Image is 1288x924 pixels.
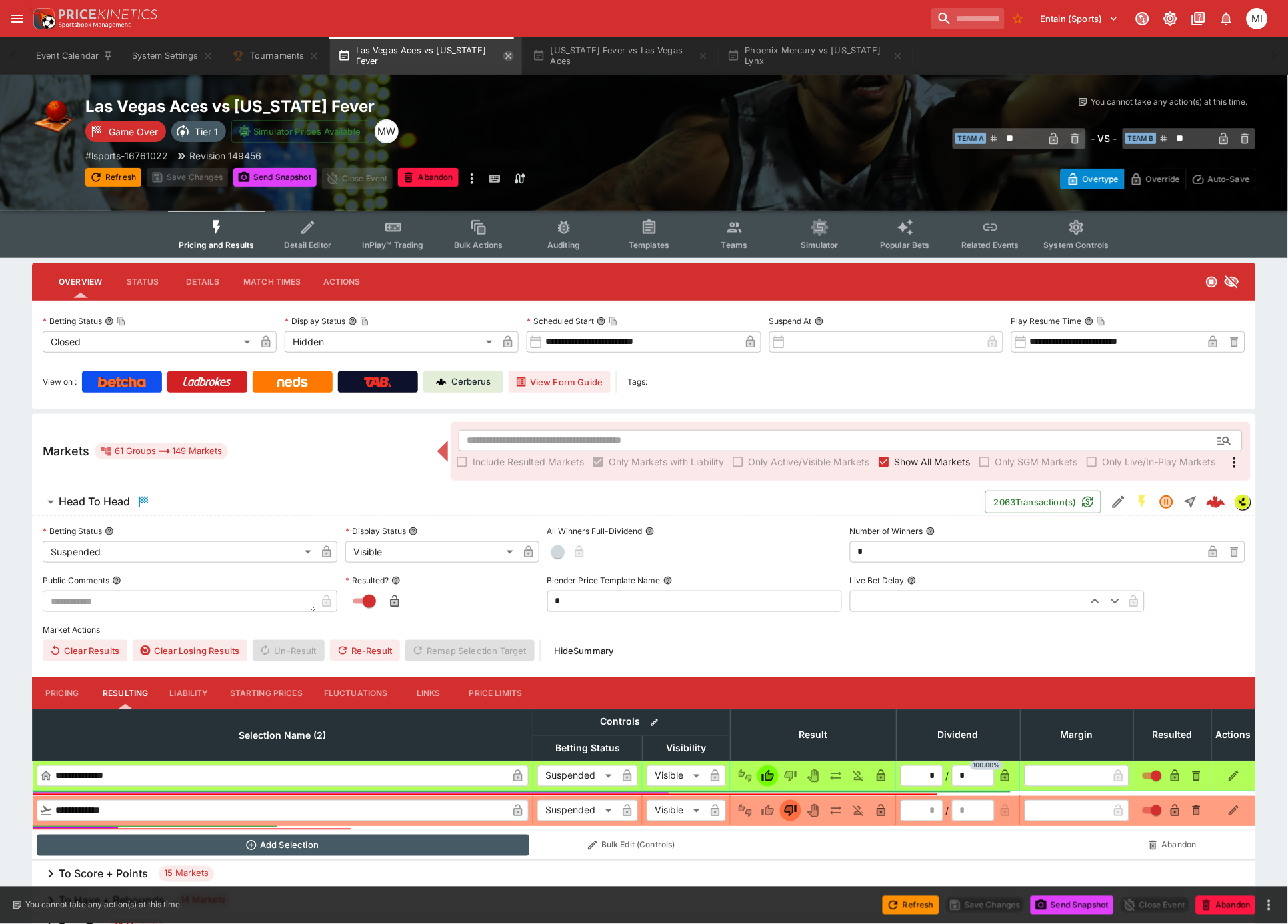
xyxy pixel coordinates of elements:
[946,804,949,818] div: /
[1138,835,1208,856] button: Abandon
[1227,455,1243,471] svg: More
[219,677,313,709] button: Starting Prices
[895,455,971,469] span: Show All Markets
[527,315,594,327] p: Scheduled Start
[1243,4,1272,33] button: michael.wilczynski
[59,22,131,28] img: Sportsbook Management
[1044,240,1109,250] span: System Controls
[105,317,114,326] button: Betting StatusCopy To Clipboard
[464,168,480,189] button: more
[1131,7,1155,31] button: Connected to PK
[1134,709,1212,761] th: Resulted
[32,677,92,709] button: Pricing
[1205,275,1219,289] svg: Closed
[931,8,1005,29] input: search
[1186,169,1256,189] button: Auto-Save
[995,455,1078,469] span: Only SGM Markets
[537,800,617,821] div: Suspended
[1261,897,1277,913] button: more
[883,896,939,915] button: Refresh
[43,541,316,563] div: Suspended
[1021,709,1134,761] th: Margin
[1213,429,1237,453] button: Open
[961,240,1019,250] span: Related Events
[398,170,458,183] span: Mark an event as closed and abandoned.
[459,677,533,709] button: Price Limits
[43,640,127,661] button: Clear Results
[652,741,721,757] span: Visibility
[43,525,102,537] p: Betting Status
[647,800,705,821] div: Visible
[29,5,56,32] img: PriceKinetics Logo
[525,37,717,75] button: [US_STATE] Fever vs Las Vegas Aces
[850,525,923,537] p: Number of Winners
[1033,8,1127,29] button: Select Tenant
[1124,169,1186,189] button: Override
[1103,455,1216,469] span: Only Live/In-Play Markets
[375,119,399,143] div: Michael Wilczynski
[1179,490,1203,514] button: Straight
[1187,7,1211,31] button: Documentation
[757,800,779,821] button: Win
[609,317,618,326] button: Copy To Clipboard
[285,315,345,327] p: Display Status
[1196,896,1256,915] button: Abandon
[92,677,159,709] button: Resulting
[663,576,673,585] button: Blender Price Template Name
[719,37,911,75] button: Phoenix Mercury vs [US_STATE] Lynx
[533,709,731,735] th: Controls
[1091,131,1117,145] h6: - VS -
[985,491,1101,513] button: 2063Transaction(s)
[537,765,617,787] div: Suspended
[597,317,606,326] button: Scheduled StartCopy To Clipboard
[100,443,223,459] div: 61 Groups 149 Markets
[473,455,584,469] span: Include Resulted Markets
[735,765,756,787] button: Not Set
[109,125,158,139] p: Game Over
[1159,494,1175,510] svg: Suspended
[85,168,141,187] button: Refresh
[1031,896,1114,915] button: Send Snapshot
[133,640,247,661] button: Clear Losing Results
[825,800,847,821] button: Push
[312,266,372,298] button: Actions
[32,96,75,139] img: basketball.png
[1146,172,1180,186] p: Override
[183,377,231,387] img: Ladbrokes
[1235,494,1251,510] div: lsports
[48,266,113,298] button: Overview
[1085,317,1094,326] button: Play Resume TimeCopy To Clipboard
[946,769,949,783] div: /
[348,317,357,326] button: Display StatusCopy To Clipboard
[1235,495,1250,509] img: lsports
[1247,8,1268,29] div: michael.wilczynski
[1215,7,1239,31] button: Notifications
[399,677,459,709] button: Links
[547,240,580,250] span: Auditing
[345,541,518,563] div: Visible
[749,455,870,469] span: Only Active/Visible Markets
[825,765,847,787] button: Push
[124,37,221,75] button: System Settings
[1203,489,1229,515] a: 83fd1572-fff5-43ee-8076-82019d7f2529
[721,240,748,250] span: Teams
[25,899,182,911] p: You cannot take any action(s) at this time.
[398,168,458,187] button: Abandon
[509,371,611,393] button: View Form Guide
[1207,493,1225,511] img: logo-cerberus--red.svg
[168,211,1120,258] div: Event type filters
[225,728,341,744] span: Selection Name (2)
[850,575,905,586] p: Live Bet Delay
[1131,490,1155,514] button: SGM Enabled
[391,576,401,585] button: Resulted?
[43,443,89,459] h5: Markets
[277,377,307,387] img: Neds
[1107,490,1131,514] button: Edit Detail
[629,240,669,250] span: Templates
[907,576,917,585] button: Live Bet Delay
[85,149,168,163] p: Copy To Clipboard
[880,240,930,250] span: Popular Bets
[971,761,1003,770] span: 100.00%
[43,315,102,327] p: Betting Status
[803,800,824,821] button: Void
